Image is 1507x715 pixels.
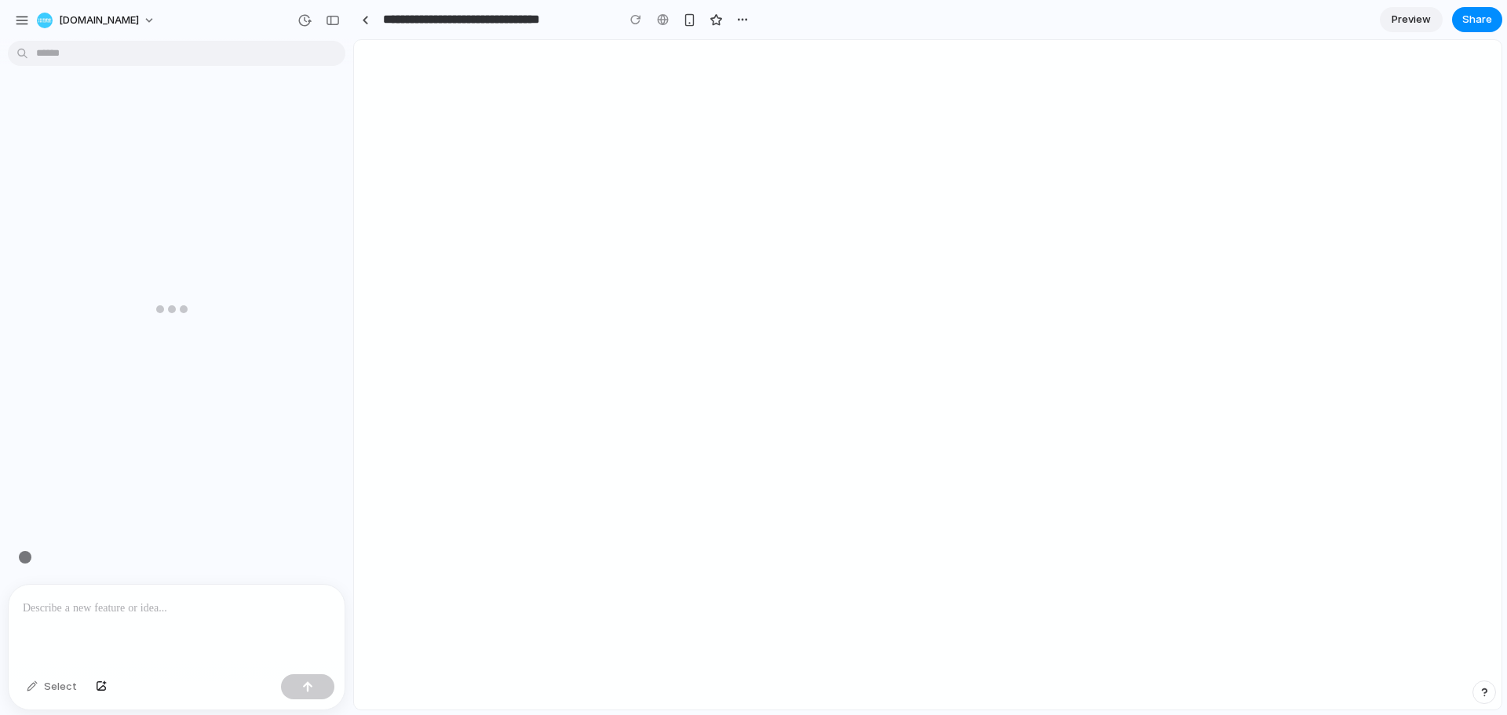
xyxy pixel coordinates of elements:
[1452,7,1502,32] button: Share
[1380,7,1443,32] a: Preview
[31,8,163,33] button: [DOMAIN_NAME]
[59,13,139,28] span: [DOMAIN_NAME]
[1462,12,1492,27] span: Share
[1392,12,1431,27] span: Preview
